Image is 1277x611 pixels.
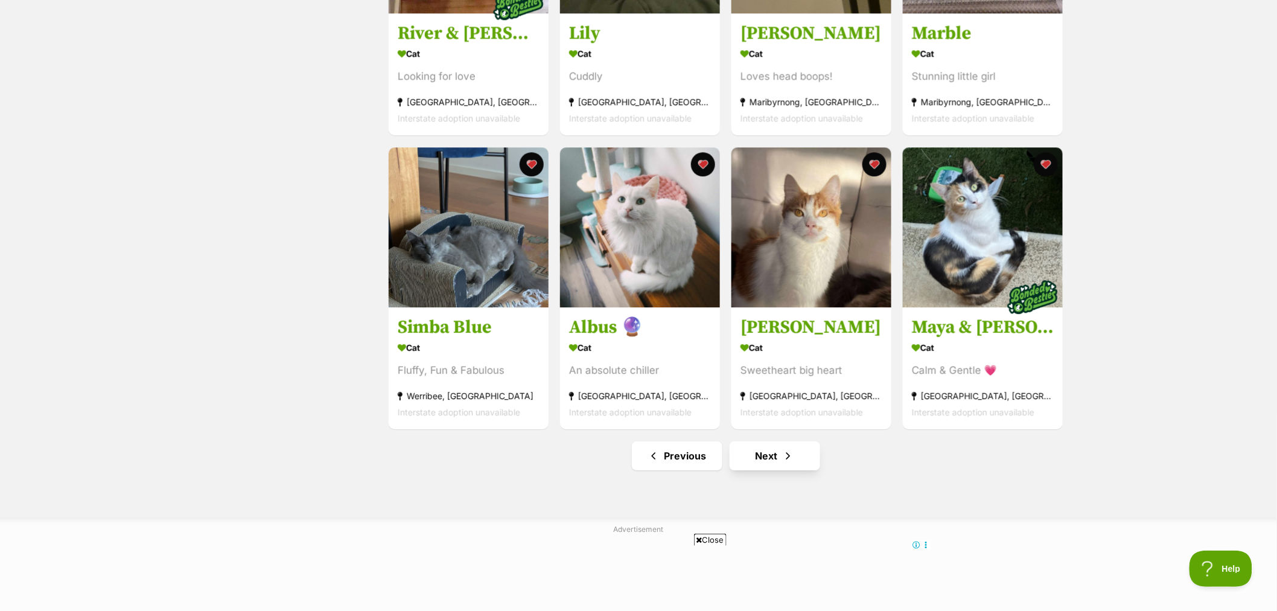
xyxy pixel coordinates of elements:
div: Cat [912,339,1054,356]
div: Stunning little girl [912,69,1054,85]
div: Maribyrnong, [GEOGRAPHIC_DATA] [912,94,1054,110]
h3: River & [PERSON_NAME] [398,22,540,45]
button: favourite [862,152,887,176]
img: Simba Blue [389,147,549,307]
div: [GEOGRAPHIC_DATA], [GEOGRAPHIC_DATA] [569,94,711,110]
button: favourite [691,152,715,176]
div: Sweetheart big heart [740,362,882,379]
span: Interstate adoption unavailable [398,407,520,417]
img: Maya & Morgan🌻🌼 [903,147,1063,307]
span: Close [694,534,727,546]
div: Werribee, [GEOGRAPHIC_DATA] [398,388,540,404]
img: bonded besties [1002,267,1063,327]
a: Next page [730,441,820,470]
span: Interstate adoption unavailable [569,114,692,124]
div: Cat [740,45,882,63]
div: Cat [398,45,540,63]
a: Maya & [PERSON_NAME]🌻🌼 Cat Calm & Gentle 💗 [GEOGRAPHIC_DATA], [GEOGRAPHIC_DATA] Interstate adopti... [903,307,1063,429]
div: Fluffy, Fun & Fabulous [398,362,540,379]
div: [GEOGRAPHIC_DATA], [GEOGRAPHIC_DATA] [740,388,882,404]
a: Lily Cat Cuddly [GEOGRAPHIC_DATA], [GEOGRAPHIC_DATA] Interstate adoption unavailable favourite [560,13,720,136]
a: [PERSON_NAME] Cat Loves head boops! Maribyrnong, [GEOGRAPHIC_DATA] Interstate adoption unavailabl... [731,13,891,136]
div: [GEOGRAPHIC_DATA], [GEOGRAPHIC_DATA] [569,388,711,404]
div: Loves head boops! [740,69,882,85]
span: Interstate adoption unavailable [569,407,692,417]
h3: [PERSON_NAME] [740,316,882,339]
button: favourite [1034,152,1058,176]
div: Calm & Gentle 💗 [912,362,1054,379]
a: Previous page [632,441,722,470]
h3: [PERSON_NAME] [740,22,882,45]
div: [GEOGRAPHIC_DATA], [GEOGRAPHIC_DATA] [398,94,540,110]
h3: Marble [912,22,1054,45]
span: Interstate adoption unavailable [912,407,1034,417]
a: Albus 🔮 Cat An absolute chiller [GEOGRAPHIC_DATA], [GEOGRAPHIC_DATA] Interstate adoption unavaila... [560,307,720,429]
a: Marble Cat Stunning little girl Maribyrnong, [GEOGRAPHIC_DATA] Interstate adoption unavailable fa... [903,13,1063,136]
button: favourite [520,152,544,176]
nav: Pagination [387,441,1064,470]
div: An absolute chiller [569,362,711,379]
h3: Albus 🔮 [569,316,711,339]
img: Alfredo [731,147,891,307]
h3: Maya & [PERSON_NAME]🌻🌼 [912,316,1054,339]
div: Looking for love [398,69,540,85]
div: Cat [740,339,882,356]
iframe: Help Scout Beacon - Open [1189,551,1253,587]
span: Interstate adoption unavailable [912,114,1034,124]
a: River & [PERSON_NAME] Cat Looking for love [GEOGRAPHIC_DATA], [GEOGRAPHIC_DATA] Interstate adopti... [389,13,549,136]
div: Cat [569,339,711,356]
div: Cat [912,45,1054,63]
span: Interstate adoption unavailable [740,114,863,124]
a: Simba Blue Cat Fluffy, Fun & Fabulous Werribee, [GEOGRAPHIC_DATA] Interstate adoption unavailable... [389,307,549,429]
span: Interstate adoption unavailable [398,114,520,124]
img: Albus 🔮 [560,147,720,307]
h3: Simba Blue [398,316,540,339]
h3: Lily [569,22,711,45]
div: Cat [398,339,540,356]
div: [GEOGRAPHIC_DATA], [GEOGRAPHIC_DATA] [912,388,1054,404]
div: Maribyrnong, [GEOGRAPHIC_DATA] [740,94,882,110]
a: [PERSON_NAME] Cat Sweetheart big heart [GEOGRAPHIC_DATA], [GEOGRAPHIC_DATA] Interstate adoption u... [731,307,891,429]
div: Cuddly [569,69,711,85]
iframe: Advertisement [419,551,858,605]
span: Interstate adoption unavailable [740,407,863,417]
div: Cat [569,45,711,63]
